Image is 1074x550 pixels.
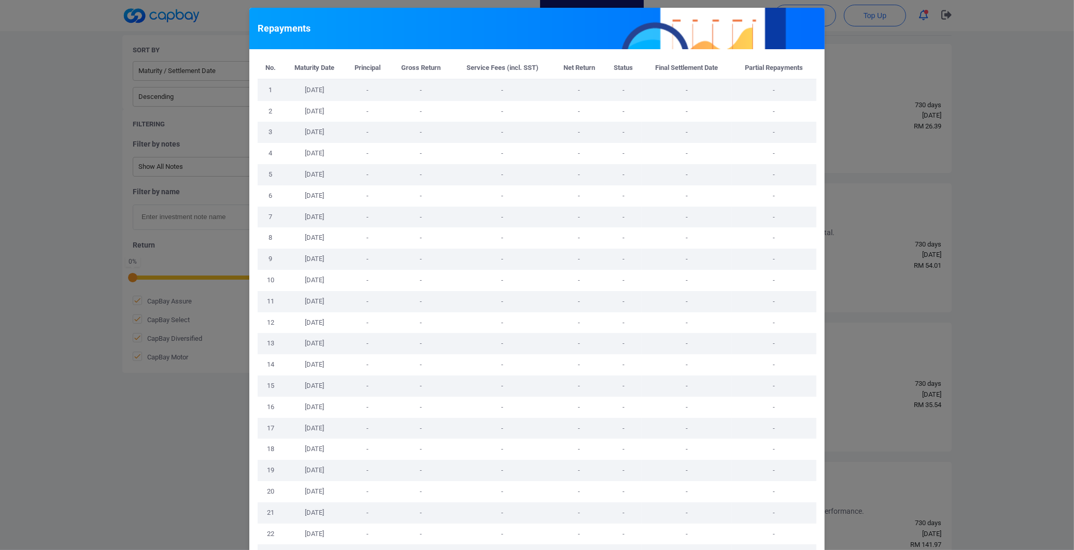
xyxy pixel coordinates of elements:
td: 2 [258,101,283,122]
td: [DATE] [283,79,345,101]
td: 15 [258,375,283,397]
td: 18 [258,439,283,460]
span: - [420,424,422,432]
td: - [732,249,816,270]
span: - [501,213,503,221]
td: - [605,375,641,397]
td: - [642,312,732,334]
td: - [732,122,816,143]
td: - [642,101,732,122]
td: - [642,207,732,228]
td: - [642,143,732,164]
th: Gross Return [390,57,452,79]
td: [DATE] [283,333,345,354]
td: 8 [258,227,283,249]
td: - [732,143,816,164]
span: - [501,234,503,241]
td: 10 [258,270,283,291]
span: - [501,319,503,326]
td: [DATE] [283,185,345,207]
td: - [605,185,641,207]
span: - [366,107,369,115]
td: [DATE] [283,249,345,270]
span: - [420,339,422,347]
td: - [732,524,816,545]
span: - [501,487,503,495]
span: - [366,319,369,326]
td: - [732,333,816,354]
td: [DATE] [283,312,345,334]
td: - [605,439,641,460]
span: - [366,234,369,241]
td: - [642,354,732,375]
td: - [732,439,816,460]
td: [DATE] [283,397,345,418]
td: - [605,502,641,524]
span: - [501,339,503,347]
span: - [578,149,580,157]
span: - [578,276,580,284]
td: - [605,354,641,375]
span: - [501,466,503,474]
span: - [366,255,369,263]
span: - [420,382,422,389]
span: - [366,86,369,94]
td: - [605,227,641,249]
td: 9 [258,249,283,270]
td: - [642,291,732,312]
span: - [578,107,580,115]
td: 3 [258,122,283,143]
span: - [578,487,580,495]
span: - [578,339,580,347]
td: - [605,418,641,439]
td: - [605,460,641,481]
span: - [366,339,369,347]
td: [DATE] [283,122,345,143]
span: - [420,466,422,474]
td: 1 [258,79,283,101]
td: - [642,375,732,397]
td: - [605,312,641,334]
th: Final Settlement Date [642,57,732,79]
span: - [420,149,422,157]
td: - [605,207,641,228]
span: - [578,297,580,305]
td: [DATE] [283,164,345,185]
span: - [420,128,422,136]
th: No. [258,57,283,79]
td: - [642,79,732,101]
span: - [366,487,369,495]
span: - [366,445,369,453]
span: - [501,107,503,115]
span: - [501,170,503,178]
td: [DATE] [283,354,345,375]
td: - [732,375,816,397]
td: 12 [258,312,283,334]
span: - [501,530,503,538]
td: - [605,524,641,545]
td: 22 [258,524,283,545]
span: - [420,86,422,94]
span: - [578,530,580,538]
span: - [366,382,369,389]
span: - [420,213,422,221]
span: - [578,170,580,178]
span: - [366,424,369,432]
td: 17 [258,418,283,439]
td: - [642,227,732,249]
td: - [732,291,816,312]
td: - [605,333,641,354]
td: - [642,185,732,207]
td: - [642,122,732,143]
td: - [732,397,816,418]
td: - [732,460,816,481]
span: - [366,128,369,136]
span: - [366,149,369,157]
td: [DATE] [283,101,345,122]
td: - [605,397,641,418]
td: 11 [258,291,283,312]
td: [DATE] [283,375,345,397]
td: 13 [258,333,283,354]
td: [DATE] [283,291,345,312]
td: - [605,143,641,164]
